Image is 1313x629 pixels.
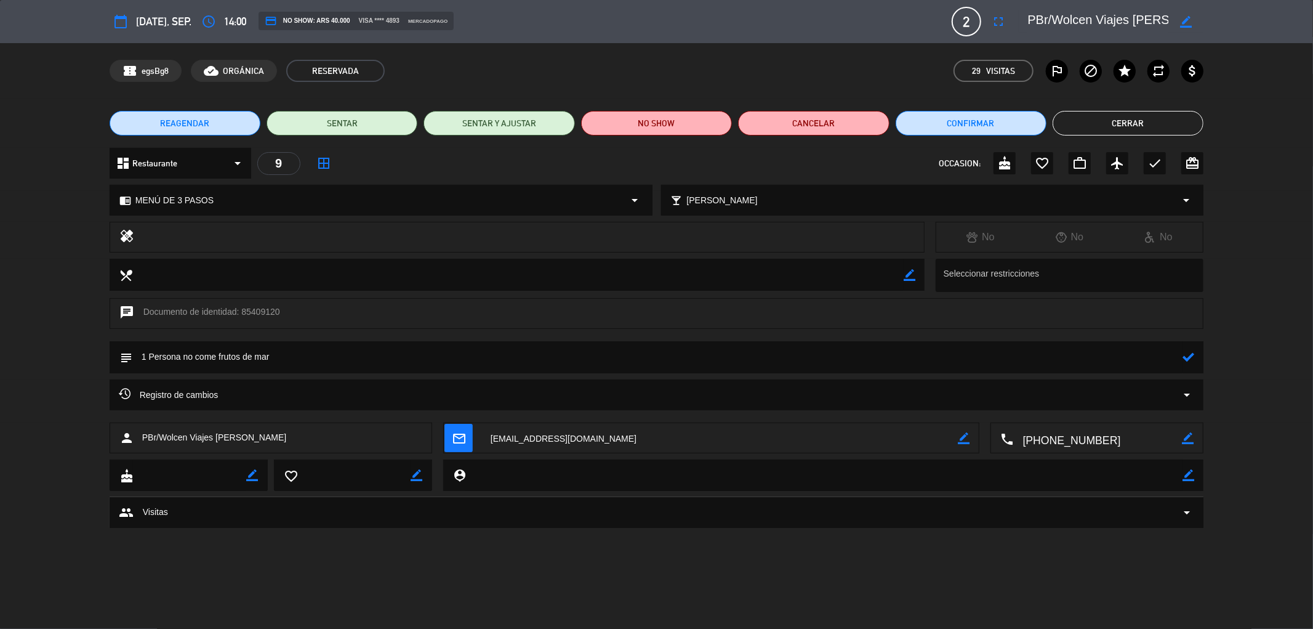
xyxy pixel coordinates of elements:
[1117,63,1132,78] i: star
[1000,432,1014,445] i: local_phone
[223,64,264,78] span: ORGÁNICA
[936,229,1025,245] div: No
[119,305,134,322] i: chat
[1151,63,1166,78] i: repeat
[142,64,169,78] span: egsBg8
[265,15,350,27] span: NO SHOW: ARS 40.000
[904,269,915,281] i: border_color
[1185,156,1200,171] i: card_giftcard
[230,156,245,171] i: arrow_drop_down
[286,60,385,82] span: RESERVADA
[119,388,219,402] span: Registro de cambios
[1110,156,1125,171] i: airplanemode_active
[452,431,465,445] i: mail_outline
[987,10,1010,33] button: fullscreen
[1072,156,1087,171] i: work_outline
[116,156,130,171] i: dashboard
[972,64,981,78] span: 29
[119,505,134,520] span: group
[204,63,219,78] i: cloud_done
[991,14,1006,29] i: fullscreen
[1179,193,1194,208] i: arrow_drop_down
[628,193,643,208] i: arrow_drop_down
[198,10,220,33] button: access_time
[1147,156,1162,171] i: check
[738,111,889,136] button: Cancelar
[411,469,422,481] i: border_color
[224,13,246,31] span: 14:00
[1182,432,1194,444] i: border_color
[132,156,177,171] span: Restaurante
[119,229,134,246] i: healing
[113,14,128,29] i: calendar_today
[119,268,132,282] i: local_dining
[1185,63,1200,78] i: attach_money
[896,111,1046,136] button: Confirmar
[143,505,168,519] span: Visitas
[952,7,981,36] span: 2
[110,298,1204,329] div: Documento de identidad: 85409120
[939,156,981,171] span: OCCASION:
[135,193,214,208] span: MENÚ DE 3 PASOS
[110,10,132,33] button: calendar_today
[201,14,216,29] i: access_time
[1183,469,1194,481] i: border_color
[1180,16,1192,28] i: border_color
[997,156,1012,171] i: cake
[160,117,209,130] span: REAGENDAR
[265,15,277,27] i: credit_card
[1050,63,1064,78] i: outlined_flag
[987,64,1016,78] em: Visitas
[424,111,574,136] button: SENTAR Y AJUSTAR
[284,469,297,482] i: favorite_border
[257,152,300,175] div: 9
[1179,505,1194,520] span: arrow_drop_down
[136,13,191,31] span: [DATE], sep.
[1053,111,1203,136] button: Cerrar
[267,111,417,136] button: SENTAR
[1179,388,1194,402] i: arrow_drop_down
[408,17,448,25] span: mercadopago
[119,195,131,206] i: chrome_reader_mode
[142,431,286,445] span: PBr/Wolcen Viajes [PERSON_NAME]
[581,111,732,136] button: NO SHOW
[958,432,970,444] i: border_color
[1114,229,1203,245] div: No
[119,351,132,364] i: subject
[246,469,258,481] i: border_color
[1035,156,1050,171] i: favorite_border
[316,156,331,171] i: border_all
[1083,63,1098,78] i: block
[1025,229,1114,245] div: No
[122,63,137,78] span: confirmation_number
[452,468,466,482] i: person_pin
[687,193,758,208] span: [PERSON_NAME]
[119,469,133,482] i: cake
[110,111,260,136] button: REAGENDAR
[119,431,134,445] i: person
[671,195,683,206] i: local_bar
